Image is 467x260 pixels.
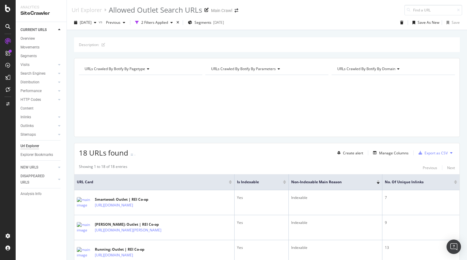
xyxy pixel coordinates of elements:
[418,20,439,25] div: Save As New
[20,70,45,77] div: Search Engines
[379,150,409,156] div: Manage Columns
[20,143,39,149] div: Url Explorer
[20,36,62,42] a: Overview
[195,20,211,25] span: Segments
[95,222,188,227] div: [PERSON_NAME]: Outlet | REI Co-op
[175,20,180,26] div: times
[20,143,62,149] a: Url Explorer
[20,36,35,42] div: Overview
[237,179,274,185] span: Is Indexable
[447,165,455,170] div: Next
[237,195,286,200] div: Yes
[20,152,62,158] a: Explorer Bookmarks
[20,44,39,51] div: Movements
[20,88,56,94] a: Performance
[20,88,42,94] div: Performance
[291,245,380,250] div: Indexable
[95,197,159,202] div: Smartwool: Outlet | REI Co-op
[20,132,36,138] div: Sitemaps
[20,53,37,59] div: Segments
[20,27,47,33] div: CURRENT URLS
[77,247,92,258] img: main image
[385,195,457,200] div: 7
[336,64,450,74] h4: URLs Crawled By Botify By domain
[95,227,161,233] a: [URL][DOMAIN_NAME][PERSON_NAME]
[20,191,62,197] a: Analysis Info
[20,79,56,85] a: Distribution
[237,245,286,250] div: Yes
[447,164,455,171] button: Next
[447,240,461,254] div: Open Intercom Messenger
[85,66,145,71] span: URLs Crawled By Botify By pagetype
[77,197,92,208] img: main image
[425,150,448,156] div: Export as CSV
[20,191,42,197] div: Analysis Info
[185,18,226,27] button: Segments[DATE]
[371,149,409,156] button: Manage Columns
[20,79,39,85] div: Distribution
[79,148,128,158] span: 18 URLs found
[291,195,380,200] div: Indexable
[20,27,56,33] a: CURRENT URLS
[20,114,31,120] div: Inlinks
[133,18,175,27] button: 2 Filters Applied
[211,8,232,14] div: Main Crawl
[444,18,460,27] button: Save
[410,18,439,27] button: Save As New
[210,64,323,74] h4: URLs Crawled By Botify By parameters
[20,5,62,10] div: Analytics
[83,64,197,74] h4: URLs Crawled By Botify By pagetype
[104,18,128,27] button: Previous
[20,105,33,112] div: Content
[20,114,56,120] a: Inlinks
[20,164,56,171] a: NEW URLS
[20,173,51,186] div: DISAPPEARED URLS
[343,150,363,156] div: Create alert
[20,53,62,59] a: Segments
[77,222,92,233] img: main image
[20,97,41,103] div: HTTP Codes
[291,179,368,185] span: Non-Indexable Main Reason
[385,179,445,185] span: No. of Unique Inlinks
[20,105,62,112] a: Content
[131,154,133,156] img: Equal
[99,19,104,24] span: vs
[72,18,99,27] button: [DATE]
[416,148,448,158] button: Export as CSV
[20,62,30,68] div: Visits
[20,152,53,158] div: Explorer Bookmarks
[80,20,92,25] span: 2025 Oct. 3rd
[79,42,99,47] div: Description:
[20,70,56,77] a: Search Engines
[237,220,286,225] div: Yes
[385,245,457,250] div: 13
[335,148,363,158] button: Create alert
[134,152,135,157] div: -
[20,173,56,186] a: DISAPPEARED URLS
[20,164,38,171] div: NEW URLS
[77,179,227,185] span: URL Card
[213,20,224,25] div: [DATE]
[141,20,168,25] div: 2 Filters Applied
[95,247,159,252] div: Running: Outlet | REI Co-op
[235,8,238,13] div: arrow-right-arrow-left
[423,165,437,170] div: Previous
[423,164,437,171] button: Previous
[95,252,133,258] a: [URL][DOMAIN_NAME]
[109,5,202,15] div: Allowed Outlet Search URLs
[404,5,462,15] input: Find a URL
[385,220,457,225] div: 9
[452,20,460,25] div: Save
[20,44,62,51] a: Movements
[20,97,56,103] a: HTTP Codes
[20,62,56,68] a: Visits
[20,132,56,138] a: Sitemaps
[72,7,102,13] a: Url Explorer
[20,123,34,129] div: Outlinks
[20,123,56,129] a: Outlinks
[211,66,276,71] span: URLs Crawled By Botify By parameters
[104,20,120,25] span: Previous
[79,164,127,171] div: Showing 1 to 18 of 18 entries
[337,66,395,71] span: URLs Crawled By Botify By domain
